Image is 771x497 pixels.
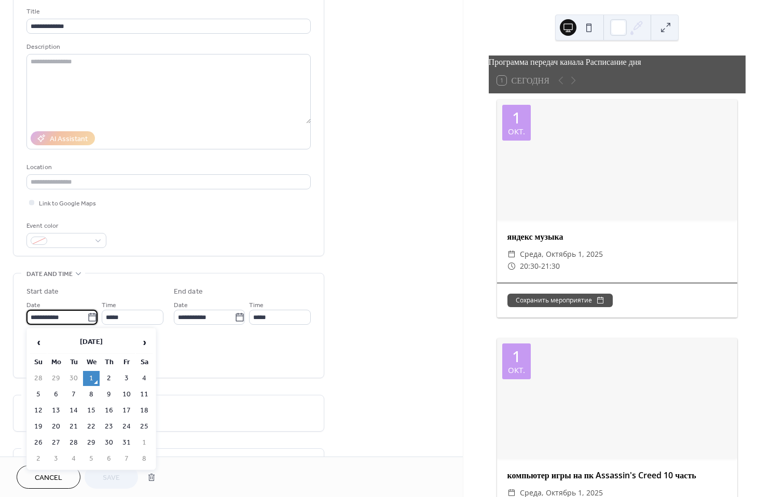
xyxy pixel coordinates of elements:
td: 4 [136,371,153,386]
div: ​ [507,248,516,260]
td: 16 [101,403,117,418]
div: 1 [512,110,521,126]
th: [DATE] [48,332,135,354]
span: Time [102,300,116,311]
th: Tu [65,355,82,370]
td: 19 [30,419,47,434]
td: 31 [118,435,135,450]
td: 28 [65,435,82,450]
div: ​ [507,260,516,272]
div: Event color [26,220,104,231]
span: Date [26,300,40,311]
span: ‹ [31,332,46,353]
button: Сохранить мероприятие [507,294,613,307]
span: › [136,332,152,353]
td: 6 [101,451,117,466]
div: компьютер игры на пк Assassin's Creed 10 часть [497,469,737,481]
td: 7 [65,387,82,402]
td: 2 [30,451,47,466]
td: 30 [101,435,117,450]
td: 17 [118,403,135,418]
th: Fr [118,355,135,370]
td: 8 [136,451,153,466]
td: 4 [65,451,82,466]
td: 15 [83,403,100,418]
span: Date [174,300,188,311]
div: Title [26,6,309,17]
td: 5 [83,451,100,466]
div: окт. [508,128,525,135]
td: 1 [136,435,153,450]
td: 26 [30,435,47,450]
button: Cancel [17,465,80,489]
span: Date and time [26,269,73,280]
td: 29 [48,371,64,386]
td: 8 [83,387,100,402]
td: 12 [30,403,47,418]
td: 30 [65,371,82,386]
td: 10 [118,387,135,402]
div: Location [26,162,309,173]
td: 22 [83,419,100,434]
span: Time [249,300,264,311]
td: 18 [136,403,153,418]
td: 9 [101,387,117,402]
th: Sa [136,355,153,370]
td: 7 [118,451,135,466]
div: Description [26,42,309,52]
th: Mo [48,355,64,370]
td: 1 [83,371,100,386]
td: 2 [101,371,117,386]
td: 25 [136,419,153,434]
span: среда, октябрь 1, 2025 [520,248,603,260]
div: яндекс музыка [497,230,737,243]
td: 5 [30,387,47,402]
th: We [83,355,100,370]
div: Start date [26,286,59,297]
td: 20 [48,419,64,434]
td: 3 [118,371,135,386]
td: 21 [65,419,82,434]
span: - [539,260,541,272]
td: 3 [48,451,64,466]
span: 21:30 [541,260,560,272]
div: 1 [512,349,521,364]
th: Th [101,355,117,370]
td: 11 [136,387,153,402]
td: 28 [30,371,47,386]
td: 27 [48,435,64,450]
span: Link to Google Maps [39,198,96,209]
td: 6 [48,387,64,402]
div: Программа передач канала Расписание дня [489,56,746,68]
div: End date [174,286,203,297]
td: 14 [65,403,82,418]
th: Su [30,355,47,370]
div: окт. [508,366,525,374]
span: Cancel [35,473,62,484]
td: 24 [118,419,135,434]
td: 23 [101,419,117,434]
td: 13 [48,403,64,418]
td: 29 [83,435,100,450]
span: 20:30 [520,260,539,272]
